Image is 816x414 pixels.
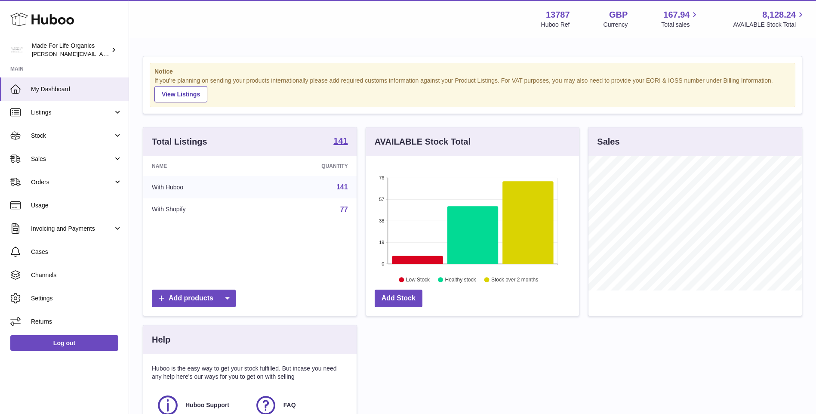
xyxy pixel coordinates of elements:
text: 38 [379,218,384,223]
span: 167.94 [663,9,690,21]
div: Huboo Ref [541,21,570,29]
div: If you're planning on sending your products internationally please add required customs informati... [154,77,791,102]
th: Quantity [258,156,356,176]
span: Channels [31,271,122,279]
span: AVAILABLE Stock Total [733,21,806,29]
th: Name [143,156,258,176]
span: Settings [31,294,122,303]
strong: 141 [333,136,348,145]
span: Orders [31,178,113,186]
span: Returns [31,318,122,326]
a: 141 [333,136,348,147]
h3: Help [152,334,170,346]
a: Add Stock [375,290,422,307]
a: View Listings [154,86,207,102]
strong: 13787 [546,9,570,21]
span: Usage [31,201,122,210]
text: 19 [379,240,384,245]
text: Healthy stock [445,277,476,283]
span: 8,128.24 [762,9,796,21]
p: Huboo is the easy way to get your stock fulfilled. But incase you need any help here's our ways f... [152,365,348,381]
a: 8,128.24 AVAILABLE Stock Total [733,9,806,29]
td: With Shopify [143,198,258,221]
span: Cases [31,248,122,256]
a: Log out [10,335,118,351]
span: Invoicing and Payments [31,225,113,233]
a: Add products [152,290,236,307]
text: Stock over 2 months [491,277,538,283]
span: FAQ [283,401,296,409]
h3: AVAILABLE Stock Total [375,136,471,148]
h3: Sales [597,136,619,148]
span: [PERSON_NAME][EMAIL_ADDRESS][PERSON_NAME][DOMAIN_NAME] [32,50,219,57]
img: geoff.winwood@madeforlifeorganics.com [10,43,23,56]
text: 57 [379,197,384,202]
a: 141 [336,183,348,191]
text: Low Stock [406,277,430,283]
td: With Huboo [143,176,258,198]
span: Stock [31,132,113,140]
div: Made For Life Organics [32,42,109,58]
span: Listings [31,108,113,117]
a: 77 [340,206,348,213]
strong: GBP [609,9,628,21]
text: 76 [379,175,384,180]
span: Sales [31,155,113,163]
span: Total sales [661,21,699,29]
span: My Dashboard [31,85,122,93]
h3: Total Listings [152,136,207,148]
div: Currency [604,21,628,29]
a: 167.94 Total sales [661,9,699,29]
text: 0 [382,261,384,266]
strong: Notice [154,68,791,76]
span: Huboo Support [185,401,229,409]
